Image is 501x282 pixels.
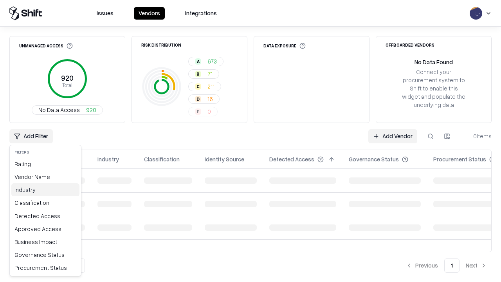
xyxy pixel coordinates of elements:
[11,222,79,235] div: Approved Access
[11,248,79,261] div: Governance Status
[11,235,79,248] div: Business Impact
[11,210,79,222] div: Detected Access
[11,196,79,209] div: Classification
[11,157,79,170] div: Rating
[11,183,79,196] div: Industry
[11,170,79,183] div: Vendor Name
[9,145,81,276] div: Add Filter
[11,147,79,157] div: Filters
[11,261,79,274] div: Procurement Status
